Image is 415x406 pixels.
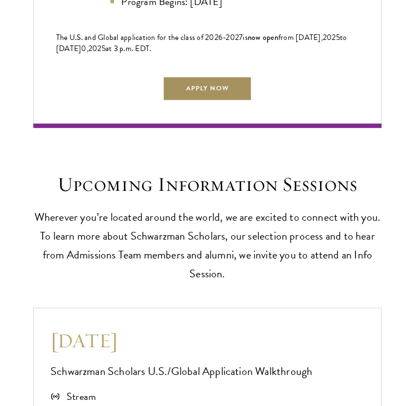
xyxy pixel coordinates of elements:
[336,32,340,43] span: 5
[56,32,218,43] span: The U.S. and Global application for the class of 202
[88,43,102,54] span: 202
[323,32,336,43] span: 202
[106,43,152,54] span: at 3 p.m. EDT.
[218,32,223,43] span: 6
[239,32,243,43] span: 7
[33,172,382,196] h2: Upcoming Information Sessions
[248,32,278,43] span: now open
[223,32,239,43] span: -202
[82,43,87,54] span: 0
[67,389,126,404] div: Stream
[33,207,382,283] p: Wherever you’re located around the world, we are excited to connect with you. To learn more about...
[102,43,106,54] span: 5
[51,328,364,353] h3: [DATE]
[87,43,88,54] span: ,
[243,32,248,43] span: is
[56,32,347,54] span: to [DATE]
[51,362,364,380] p: Schwarzman Scholars U.S./Global Application Walkthrough
[278,32,323,43] span: from [DATE],
[163,77,252,101] a: Apply Now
